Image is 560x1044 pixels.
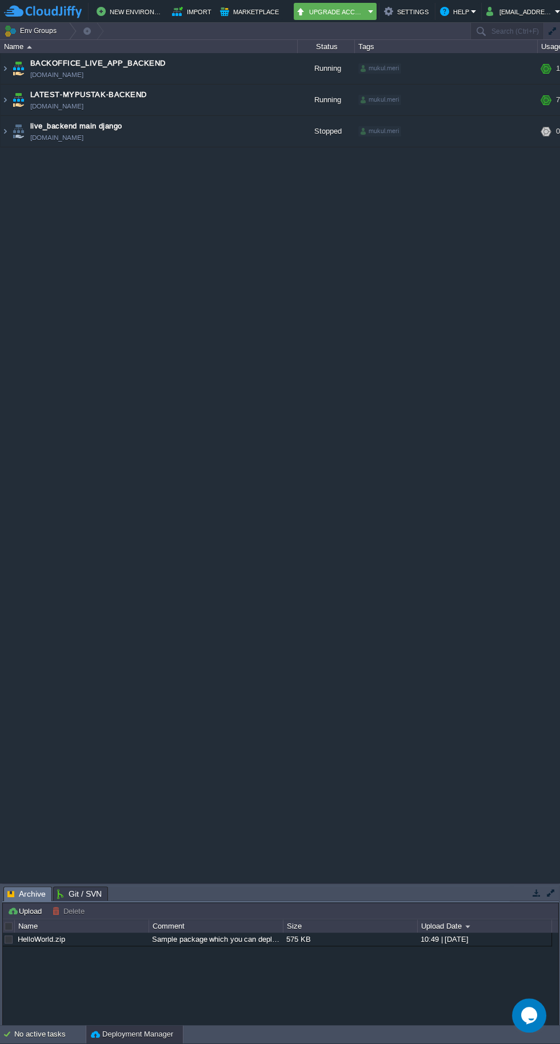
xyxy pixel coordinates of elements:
div: mukul.meri [358,63,401,74]
div: Status [298,40,354,53]
button: New Environment [97,5,165,18]
a: BACKOFFICE_LIVE_APP_BACKEND [30,58,166,69]
a: HelloWorld.zip [18,935,65,943]
img: AMDAwAAAACH5BAEAAAAALAAAAAABAAEAAAICRAEAOw== [10,85,26,115]
button: Help [440,5,471,18]
button: Deployment Manager [91,1029,173,1040]
button: Import [172,5,213,18]
div: Size [284,919,417,933]
img: AMDAwAAAACH5BAEAAAAALAAAAAABAAEAAAICRAEAOw== [27,46,32,49]
button: Upgrade Account [296,5,365,18]
button: Upload [7,906,45,916]
div: Running [298,53,355,84]
div: Sample package which you can deploy to your environment. Feel free to delete and upload a package... [149,933,282,946]
a: live_backend main django [30,121,122,132]
div: mukul.meri [358,126,401,136]
a: LATEST-MYPUSTAK-BACKEND [30,89,146,101]
div: 10:49 | [DATE] [418,933,551,946]
span: Git / SVN [57,887,102,901]
div: Upload Date [418,919,551,933]
button: Marketplace [220,5,281,18]
img: AMDAwAAAACH5BAEAAAAALAAAAAABAAEAAAICRAEAOw== [1,53,10,84]
span: Archive [7,887,46,901]
div: Name [15,919,149,933]
a: [DOMAIN_NAME] [30,101,83,112]
img: AMDAwAAAACH5BAEAAAAALAAAAAABAAEAAAICRAEAOw== [10,53,26,84]
iframe: chat widget [512,998,549,1033]
div: Tags [355,40,537,53]
div: Comment [150,919,283,933]
a: [DOMAIN_NAME] [30,132,83,143]
img: CloudJiffy [4,5,82,19]
button: Settings [384,5,430,18]
button: [EMAIL_ADDRESS][DOMAIN_NAME] [486,5,555,18]
img: AMDAwAAAACH5BAEAAAAALAAAAAABAAEAAAICRAEAOw== [1,116,10,147]
div: Name [1,40,297,53]
div: 575 KB [283,933,417,946]
div: mukul.meri [358,95,401,105]
div: No active tasks [14,1025,86,1043]
div: Stopped [298,116,355,147]
img: AMDAwAAAACH5BAEAAAAALAAAAAABAAEAAAICRAEAOw== [10,116,26,147]
img: AMDAwAAAACH5BAEAAAAALAAAAAABAAEAAAICRAEAOw== [1,85,10,115]
a: [DOMAIN_NAME] [30,69,83,81]
button: Env Groups [4,23,61,39]
button: Delete [52,906,88,916]
div: Running [298,85,355,115]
